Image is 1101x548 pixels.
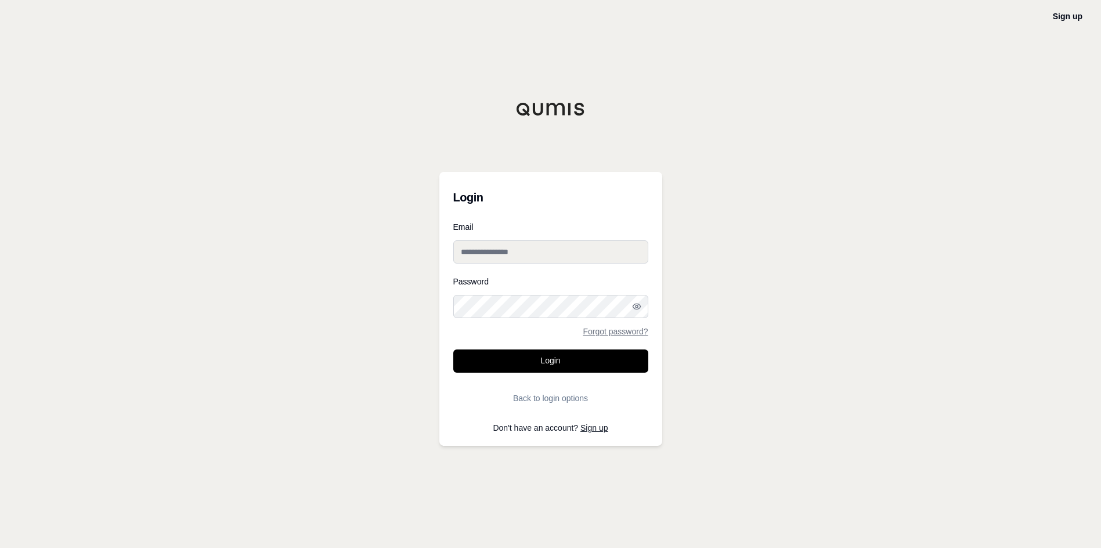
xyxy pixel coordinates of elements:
[580,423,608,432] a: Sign up
[453,387,648,410] button: Back to login options
[453,186,648,209] h3: Login
[453,424,648,432] p: Don't have an account?
[453,223,648,231] label: Email
[1053,12,1082,21] a: Sign up
[583,327,648,336] a: Forgot password?
[453,349,648,373] button: Login
[516,102,586,116] img: Qumis
[453,277,648,286] label: Password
